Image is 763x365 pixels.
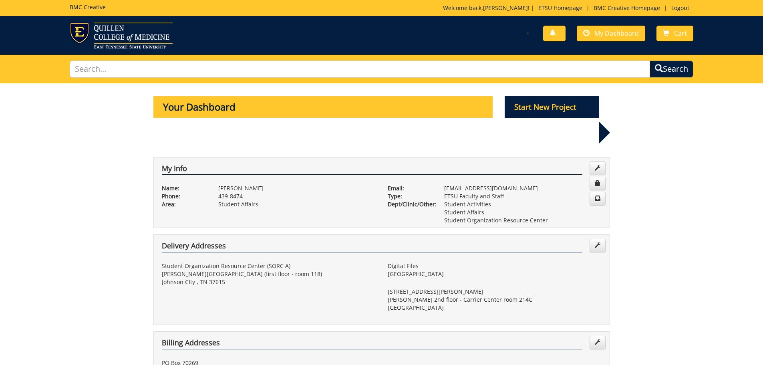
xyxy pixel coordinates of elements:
[656,26,693,41] a: Cart
[590,239,606,252] a: Edit Addresses
[162,278,376,286] p: Johnson CIty , TN 37615
[162,192,206,200] p: Phone:
[590,177,606,190] a: Change Password
[388,270,602,278] p: [GEOGRAPHIC_DATA]
[388,262,602,270] p: Digital Files
[162,184,206,192] p: Name:
[218,192,376,200] p: 439-8474
[444,200,602,208] p: Student Activities
[388,304,602,312] p: [GEOGRAPHIC_DATA]
[590,192,606,206] a: Change Communication Preferences
[162,262,376,270] p: Student Organization Resource Center (SORC A)
[650,60,693,78] button: Search
[594,29,639,38] span: My Dashboard
[505,104,599,111] a: Start New Project
[162,242,582,252] h4: Delivery Addresses
[388,200,432,208] p: Dept/Clinic/Other:
[388,296,602,304] p: [PERSON_NAME] 2nd floor - Carrier Center room 214C
[444,192,602,200] p: ETSU Faculty and Staff
[577,26,645,41] a: My Dashboard
[162,270,376,278] p: [PERSON_NAME][GEOGRAPHIC_DATA] (first floor - room 118)
[162,200,206,208] p: Area:
[218,200,376,208] p: Student Affairs
[667,4,693,12] a: Logout
[505,96,599,118] p: Start New Project
[70,60,650,78] input: Search...
[162,165,582,175] h4: My Info
[590,161,606,175] a: Edit Info
[388,184,432,192] p: Email:
[388,192,432,200] p: Type:
[443,4,693,12] p: Welcome back, ! | | |
[70,22,173,48] img: ETSU logo
[444,216,602,224] p: Student Organization Resource Center
[70,4,106,10] h5: BMC Creative
[590,4,664,12] a: BMC Creative Homepage
[388,288,602,296] p: [STREET_ADDRESS][PERSON_NAME]
[590,336,606,349] a: Edit Addresses
[153,96,493,118] p: Your Dashboard
[218,184,376,192] p: [PERSON_NAME]
[162,339,582,349] h4: Billing Addresses
[483,4,528,12] a: [PERSON_NAME]
[444,208,602,216] p: Student Affairs
[534,4,586,12] a: ETSU Homepage
[444,184,602,192] p: [EMAIL_ADDRESS][DOMAIN_NAME]
[674,29,687,38] span: Cart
